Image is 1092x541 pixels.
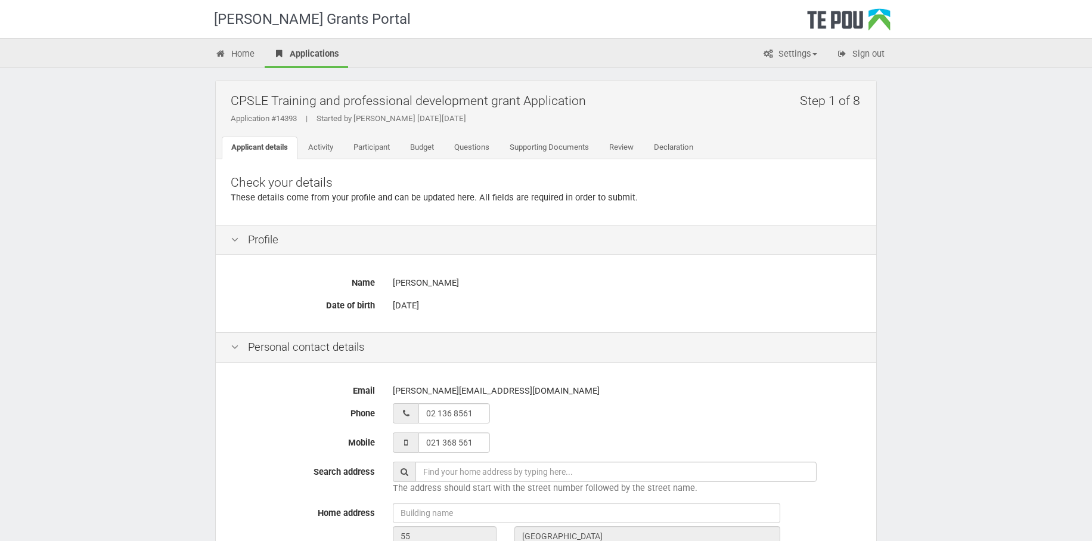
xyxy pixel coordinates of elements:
a: Review [600,137,643,159]
a: Questions [445,137,499,159]
div: Te Pou Logo [807,8,891,38]
div: [PERSON_NAME] [393,273,861,293]
a: Applications [265,42,348,68]
div: Personal contact details [216,332,876,363]
h2: CPSLE Training and professional development grant Application [231,86,867,115]
span: Mobile [348,437,375,448]
div: [DATE] [393,295,861,316]
input: Find your home address by typing here... [415,462,817,482]
div: Application #14393 Started by [PERSON_NAME] [DATE][DATE] [231,113,867,124]
a: Budget [401,137,443,159]
div: [PERSON_NAME][EMAIL_ADDRESS][DOMAIN_NAME] [393,381,861,401]
a: Declaration [644,137,703,159]
label: Date of birth [222,295,384,312]
a: Activity [299,137,343,159]
label: Name [222,273,384,289]
p: These details come from your profile and can be updated here. All fields are required in order to... [231,191,861,204]
p: Check your details [231,174,861,191]
span: The address should start with the street number followed by the street name. [393,483,697,493]
a: Supporting Documents [500,137,598,159]
a: Participant [344,137,399,159]
span: | [297,114,317,123]
div: Profile [216,225,876,255]
a: Applicant details [222,137,297,159]
span: Phone [350,408,375,419]
label: Home address [222,503,384,520]
a: Home [206,42,263,68]
a: Settings [753,42,826,68]
input: Building name [393,503,780,523]
label: Search address [222,462,384,478]
label: Email [222,381,384,397]
h2: Step 1 of 8 [800,86,867,115]
a: Sign out [827,42,894,68]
